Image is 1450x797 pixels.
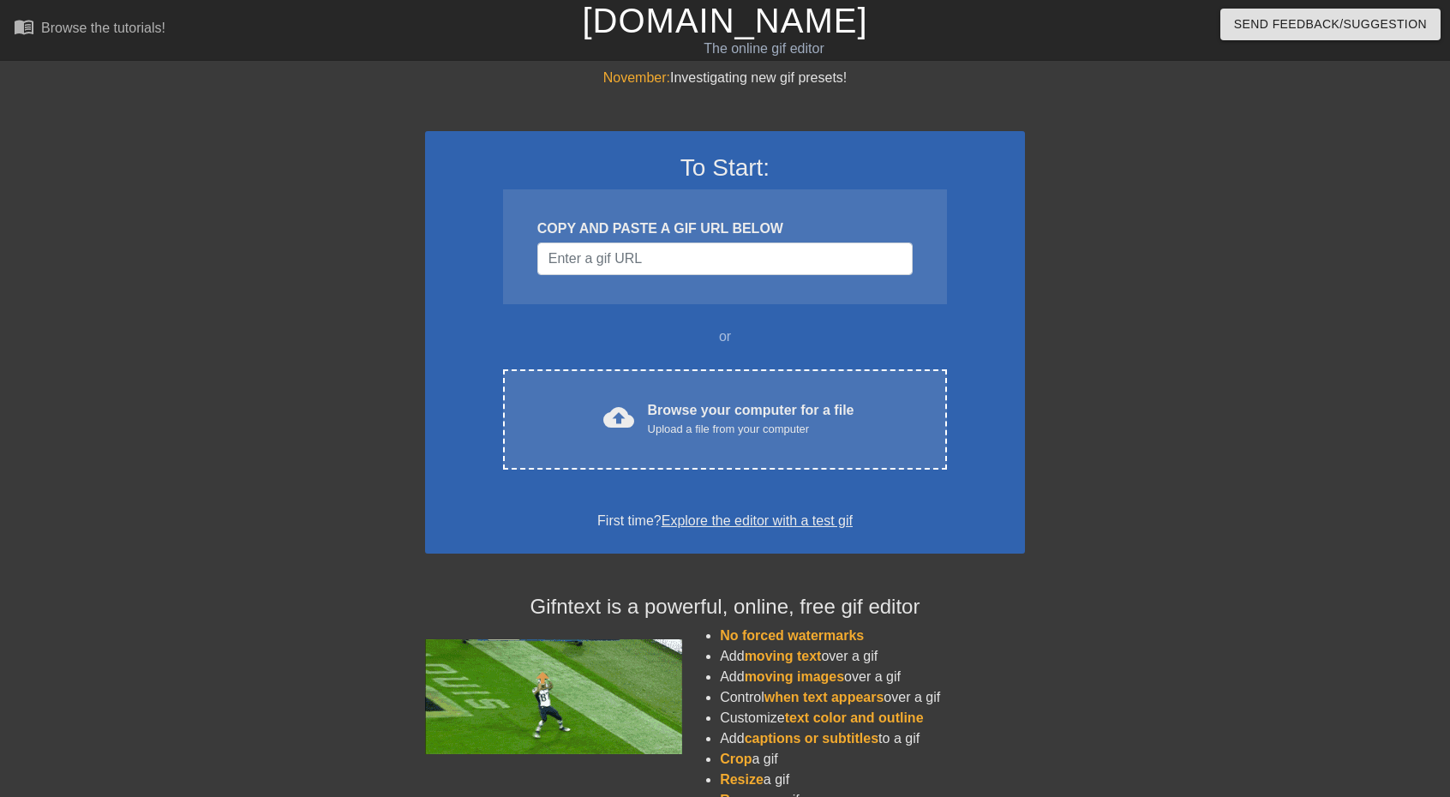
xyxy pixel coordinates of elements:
div: First time? [447,511,1003,531]
span: Send Feedback/Suggestion [1234,14,1427,35]
li: a gif [720,770,1025,790]
li: Add over a gif [720,667,1025,687]
a: Browse the tutorials! [14,16,165,43]
li: Customize [720,708,1025,728]
li: Add to a gif [720,728,1025,749]
span: text color and outline [785,710,924,725]
a: [DOMAIN_NAME] [582,2,867,39]
div: The online gif editor [492,39,1036,59]
span: captions or subtitles [745,731,878,746]
div: COPY AND PASTE A GIF URL BELOW [537,219,913,239]
div: or [470,327,980,347]
span: menu_book [14,16,34,37]
img: football_small.gif [425,639,682,754]
li: Control over a gif [720,687,1025,708]
input: Username [537,243,913,275]
span: No forced watermarks [720,628,864,643]
span: when text appears [764,690,884,704]
div: Investigating new gif presets! [425,68,1025,88]
div: Browse the tutorials! [41,21,165,35]
li: Add over a gif [720,646,1025,667]
a: Explore the editor with a test gif [662,513,853,528]
h4: Gifntext is a powerful, online, free gif editor [425,595,1025,620]
span: moving text [745,649,822,663]
span: November: [603,70,670,85]
span: Crop [720,752,752,766]
div: Browse your computer for a file [648,400,854,438]
h3: To Start: [447,153,1003,183]
li: a gif [720,749,1025,770]
span: Resize [720,772,764,787]
span: cloud_upload [603,402,634,433]
div: Upload a file from your computer [648,421,854,438]
span: moving images [745,669,844,684]
button: Send Feedback/Suggestion [1220,9,1441,40]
